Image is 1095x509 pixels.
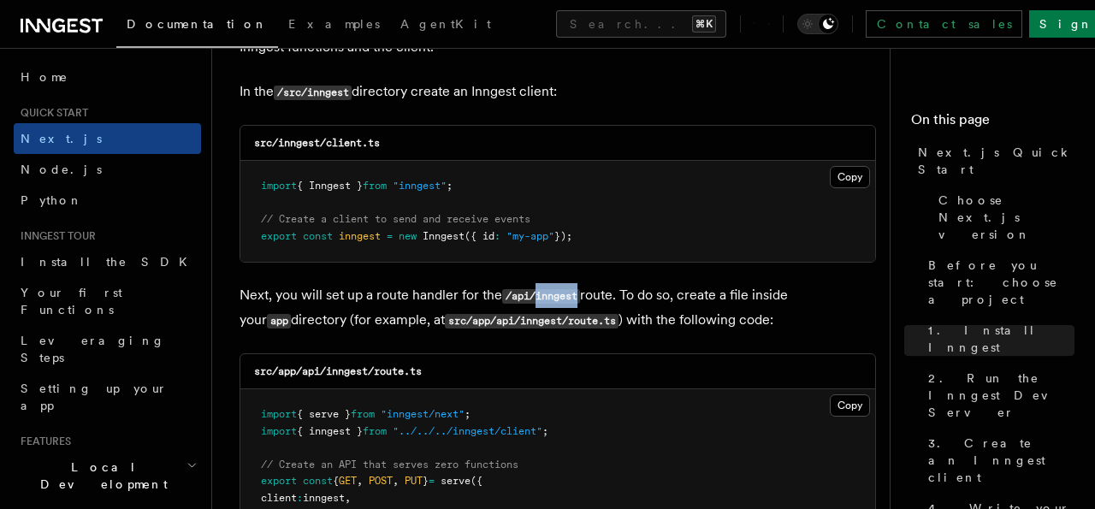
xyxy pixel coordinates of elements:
span: export [261,230,297,242]
span: // Create a client to send and receive events [261,213,530,225]
span: Home [21,68,68,86]
button: Copy [830,394,870,417]
button: Copy [830,166,870,188]
a: Next.js Quick Start [911,137,1074,185]
span: AgentKit [400,17,491,31]
span: { [333,475,339,487]
span: "my-app" [506,230,554,242]
span: { Inngest } [297,180,363,192]
span: = [387,230,393,242]
span: "inngest" [393,180,447,192]
code: /src/inngest [274,86,352,100]
span: ; [447,180,453,192]
button: Search...⌘K [556,10,726,38]
button: Toggle dark mode [797,14,838,34]
span: serve [441,475,471,487]
span: Python [21,193,83,207]
code: src/app/api/inngest/route.ts [445,314,619,328]
code: src/inngest/client.ts [254,137,380,149]
a: Home [14,62,201,92]
h4: On this page [911,109,1074,137]
span: from [363,425,387,437]
span: : [494,230,500,242]
span: ; [542,425,548,437]
span: "inngest/next" [381,408,465,420]
a: Your first Functions [14,277,201,325]
a: Next.js [14,123,201,154]
span: : [297,492,303,504]
a: Setting up your app [14,373,201,421]
kbd: ⌘K [692,15,716,33]
code: app [267,314,291,328]
a: 3. Create an Inngest client [921,428,1074,493]
span: // Create an API that serves zero functions [261,459,518,471]
span: 2. Run the Inngest Dev Server [928,370,1074,421]
a: Leveraging Steps [14,325,201,373]
span: Install the SDK [21,255,198,269]
span: Quick start [14,106,88,120]
span: 3. Create an Inngest client [928,435,1074,486]
span: Features [14,435,71,448]
span: from [363,180,387,192]
span: import [261,180,297,192]
span: const [303,475,333,487]
span: , [345,492,351,504]
a: 2. Run the Inngest Dev Server [921,363,1074,428]
p: In the directory create an Inngest client: [240,80,876,104]
a: Documentation [116,5,278,48]
span: client [261,492,297,504]
code: src/app/api/inngest/route.ts [254,365,422,377]
a: 1. Install Inngest [921,315,1074,363]
span: export [261,475,297,487]
p: Next, you will set up a route handler for the route. To do so, create a file inside your director... [240,283,876,333]
span: Documentation [127,17,268,31]
span: }); [554,230,572,242]
span: 1. Install Inngest [928,322,1074,356]
span: GET [339,475,357,487]
a: Install the SDK [14,246,201,277]
span: inngest [339,230,381,242]
span: POST [369,475,393,487]
span: ({ [471,475,482,487]
code: /api/inngest [502,289,580,304]
span: inngest [303,492,345,504]
span: new [399,230,417,242]
span: ({ id [465,230,494,242]
span: Setting up your app [21,382,168,412]
a: Before you start: choose a project [921,250,1074,315]
span: Inngest [423,230,465,242]
span: Leveraging Steps [21,334,165,364]
span: Next.js Quick Start [918,144,1074,178]
span: Before you start: choose a project [928,257,1074,308]
span: const [303,230,333,242]
span: Inngest tour [14,229,96,243]
span: import [261,425,297,437]
span: Examples [288,17,380,31]
span: = [429,475,435,487]
span: { inngest } [297,425,363,437]
span: ; [465,408,471,420]
a: Node.js [14,154,201,185]
span: Choose Next.js version [938,192,1074,243]
span: Your first Functions [21,286,122,317]
span: Next.js [21,132,102,145]
span: import [261,408,297,420]
a: Python [14,185,201,216]
span: { serve } [297,408,351,420]
span: Node.js [21,163,102,176]
span: from [351,408,375,420]
span: , [357,475,363,487]
a: Contact sales [866,10,1022,38]
span: Local Development [14,459,186,493]
a: Choose Next.js version [932,185,1074,250]
span: } [423,475,429,487]
span: PUT [405,475,423,487]
a: Examples [278,5,390,46]
span: , [393,475,399,487]
a: AgentKit [390,5,501,46]
span: "../../../inngest/client" [393,425,542,437]
button: Local Development [14,452,201,500]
